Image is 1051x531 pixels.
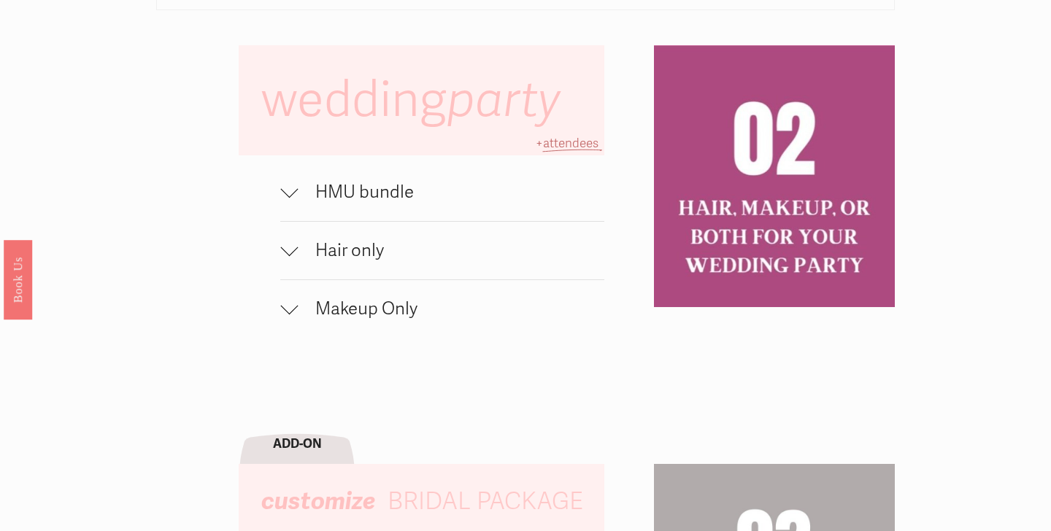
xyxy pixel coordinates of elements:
span: wedding [261,70,571,130]
strong: ADD-ON [273,436,322,451]
span: attendees [543,136,598,151]
span: + [536,136,543,151]
a: Book Us [4,240,32,319]
button: Makeup Only [280,280,604,338]
button: Hair only [280,222,604,279]
span: Makeup Only [298,298,604,319]
span: Hair only [298,240,604,261]
span: BRIDAL PACKAGE [388,487,583,516]
em: customize [261,486,376,516]
button: HMU bundle [280,163,604,221]
span: HMU bundle [298,182,604,203]
em: party [447,70,561,130]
